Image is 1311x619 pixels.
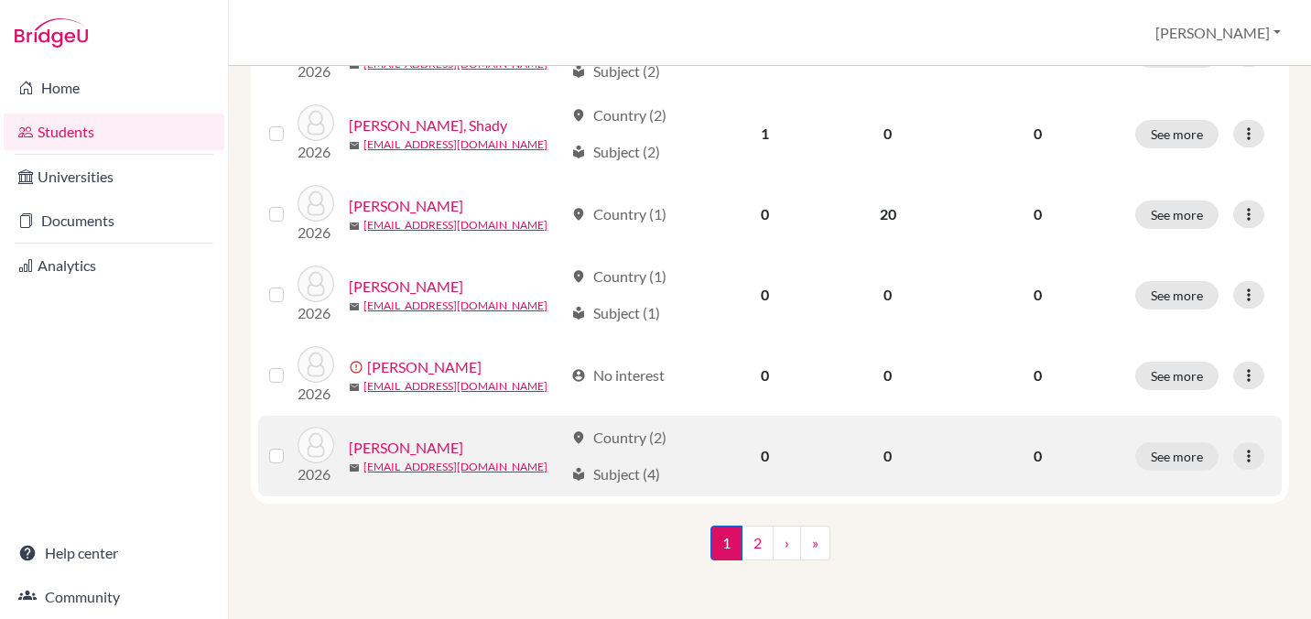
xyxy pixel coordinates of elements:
span: location_on [571,269,586,284]
img: Khattab, Talia [298,346,334,383]
td: 0 [825,255,951,335]
td: 0 [705,255,825,335]
button: See more [1135,281,1219,309]
a: [PERSON_NAME] [349,195,463,217]
a: [EMAIL_ADDRESS][DOMAIN_NAME] [363,136,547,153]
p: 2026 [298,141,334,163]
img: Bridge-U [15,18,88,48]
td: 20 [825,174,951,255]
a: Analytics [4,247,224,284]
img: Khalil, Ziad [298,266,334,302]
span: location_on [571,108,586,123]
span: local_library [571,64,586,79]
a: › [773,526,801,560]
p: 0 [962,203,1113,225]
a: [PERSON_NAME] [349,276,463,298]
p: 2026 [298,222,334,244]
span: mail [349,221,360,232]
button: [PERSON_NAME] [1147,16,1289,50]
span: local_library [571,306,586,320]
span: local_library [571,467,586,482]
span: location_on [571,430,586,445]
a: [PERSON_NAME] [367,356,482,378]
div: Subject (4) [571,463,660,485]
a: [EMAIL_ADDRESS][DOMAIN_NAME] [363,378,547,395]
td: 1 [705,93,825,174]
div: No interest [571,364,665,386]
p: 0 [962,284,1113,306]
span: location_on [571,207,586,222]
button: See more [1135,201,1219,229]
span: account_circle [571,368,586,383]
a: [EMAIL_ADDRESS][DOMAIN_NAME] [363,298,547,314]
div: Subject (2) [571,60,660,82]
button: See more [1135,362,1219,390]
p: 2026 [298,302,334,324]
a: Community [4,579,224,615]
img: Issa, Nadine [298,185,334,222]
p: 0 [962,445,1113,467]
a: Help center [4,535,224,571]
p: 2026 [298,60,334,82]
a: Home [4,70,224,106]
a: Universities [4,158,224,195]
td: 0 [705,416,825,496]
a: [PERSON_NAME], Shady [349,114,507,136]
img: Khoury, Grace [298,427,334,463]
p: 0 [962,364,1113,386]
p: 0 [962,123,1113,145]
img: Hossain, Shady [298,104,334,141]
span: mail [349,140,360,151]
div: Country (1) [571,266,666,288]
a: 2 [742,526,774,560]
td: 0 [825,93,951,174]
div: Country (2) [571,104,666,126]
button: See more [1135,120,1219,148]
button: See more [1135,442,1219,471]
div: Country (2) [571,427,666,449]
td: 0 [705,174,825,255]
p: 2026 [298,383,334,405]
td: 0 [705,335,825,416]
div: Subject (1) [571,302,660,324]
a: Students [4,114,224,150]
td: 0 [825,416,951,496]
span: mail [349,382,360,393]
span: local_library [571,145,586,159]
a: [EMAIL_ADDRESS][DOMAIN_NAME] [363,217,547,233]
span: error_outline [349,360,367,375]
span: mail [349,462,360,473]
td: 0 [825,335,951,416]
p: 2026 [298,463,334,485]
a: [EMAIL_ADDRESS][DOMAIN_NAME] [363,459,547,475]
div: Subject (2) [571,141,660,163]
span: mail [349,301,360,312]
div: Country (1) [571,203,666,225]
a: [PERSON_NAME] [349,437,463,459]
span: 1 [710,526,742,560]
a: » [800,526,830,560]
nav: ... [710,526,830,575]
a: Documents [4,202,224,239]
span: mail [349,60,360,71]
